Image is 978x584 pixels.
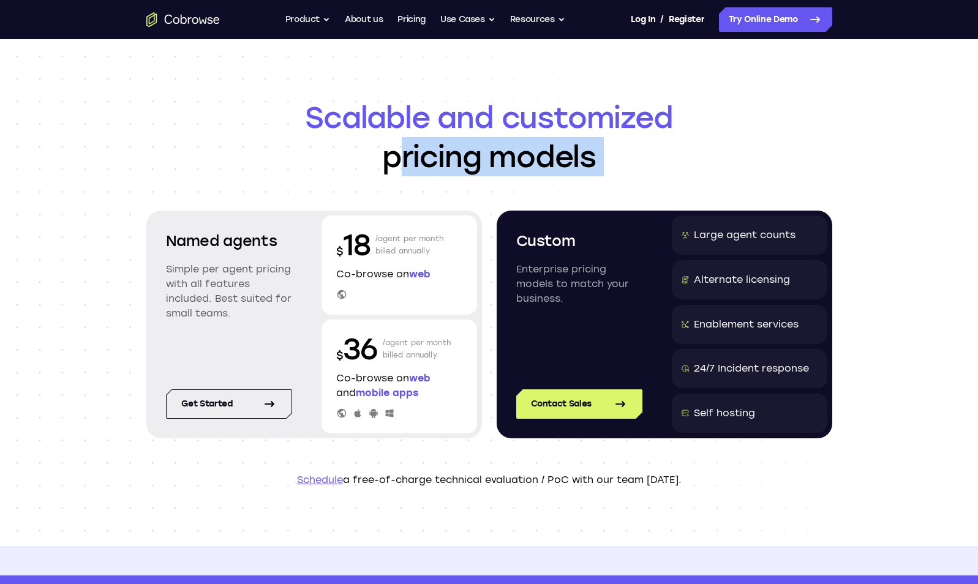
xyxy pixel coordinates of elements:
[516,230,642,252] h2: Custom
[694,406,755,421] div: Self hosting
[397,7,426,32] a: Pricing
[694,317,799,332] div: Enablement services
[336,371,462,400] p: Co-browse on and
[336,245,344,258] span: $
[694,361,809,376] div: 24/7 Incident response
[409,372,431,384] span: web
[660,12,664,27] span: /
[669,7,704,32] a: Register
[375,225,444,264] p: /agent per month billed annually
[510,7,565,32] button: Resources
[166,230,292,252] h2: Named agents
[440,7,495,32] button: Use Cases
[285,7,331,32] button: Product
[336,349,344,362] span: $
[345,7,383,32] a: About us
[631,7,655,32] a: Log In
[336,329,378,369] p: 36
[409,268,431,280] span: web
[146,12,220,27] a: Go to the home page
[146,98,832,137] span: Scalable and customized
[336,225,371,264] p: 18
[146,98,832,176] h1: pricing models
[719,7,832,32] a: Try Online Demo
[297,474,343,485] a: Schedule
[146,473,832,487] p: a free-of-charge technical evaluation / PoC with our team [DATE].
[516,262,642,306] p: Enterprise pricing models to match your business.
[694,272,790,287] div: Alternate licensing
[336,267,462,282] p: Co-browse on
[383,329,451,369] p: /agent per month billed annually
[166,389,292,419] a: Get started
[166,262,292,321] p: Simple per agent pricing with all features included. Best suited for small teams.
[356,387,418,399] span: mobile apps
[516,389,642,419] a: Contact Sales
[694,228,796,242] div: Large agent counts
